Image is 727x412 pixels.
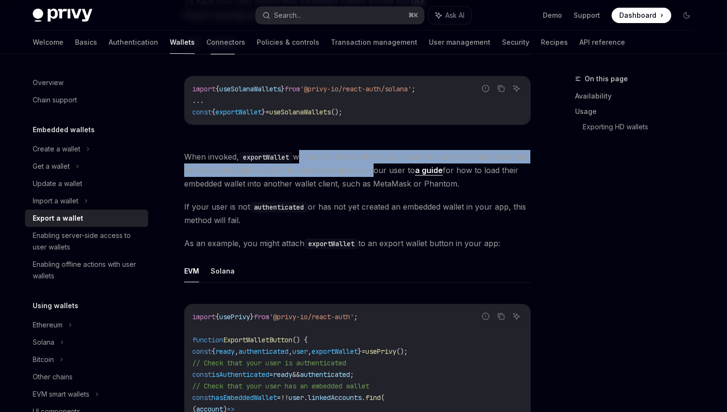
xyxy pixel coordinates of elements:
div: Overview [33,77,63,88]
span: ; [354,312,358,321]
a: Basics [75,31,97,54]
span: ; [350,370,354,379]
span: = [269,370,273,379]
span: linkedAccounts [308,393,362,402]
span: ; [412,85,415,93]
span: // Check that your user has an embedded wallet [192,382,369,390]
a: Demo [543,11,562,20]
button: Report incorrect code [479,310,492,323]
span: ready [215,347,235,356]
span: When invoked, will open a modal where your user can copy the full private key for their embedded ... [184,150,531,190]
span: useSolanaWallets [219,85,281,93]
a: a guide [415,165,443,175]
code: exportWallet [304,238,358,249]
span: { [215,85,219,93]
img: dark logo [33,9,92,22]
span: && [292,370,300,379]
button: EVM [184,260,199,282]
span: { [212,347,215,356]
span: const [192,370,212,379]
span: . [304,393,308,402]
span: exportWallet [215,108,262,116]
span: from [285,85,300,93]
a: Dashboard [612,8,671,23]
span: const [192,347,212,356]
span: find [365,393,381,402]
div: Enabling offline actions with user wallets [33,259,142,282]
a: Recipes [541,31,568,54]
span: import [192,85,215,93]
button: Solana [211,260,235,282]
h5: Embedded wallets [33,124,95,136]
span: usePrivy [219,312,250,321]
a: API reference [579,31,625,54]
span: = [277,393,281,402]
span: usePrivy [365,347,396,356]
a: Enabling offline actions with user wallets [25,256,148,285]
div: Chain support [33,94,77,106]
div: Enabling server-side access to user wallets [33,230,142,253]
span: // Check that your user is authenticated [192,359,346,367]
span: } [281,85,285,93]
div: Solana [33,337,54,348]
span: } [358,347,362,356]
div: Get a wallet [33,161,70,172]
a: Transaction management [331,31,417,54]
span: If your user is not or has not yet created an embedded wallet in your app, this method will fail. [184,200,531,227]
span: ( [381,393,385,402]
span: hasEmbeddedWallet [212,393,277,402]
a: Enabling server-side access to user wallets [25,227,148,256]
a: Other chains [25,368,148,386]
a: Policies & controls [257,31,319,54]
a: User management [429,31,490,54]
span: , [235,347,238,356]
button: Ask AI [429,7,471,24]
a: Security [502,31,529,54]
div: Import a wallet [33,195,78,207]
span: (); [331,108,342,116]
h5: Using wallets [33,300,78,312]
button: Ask AI [510,82,523,95]
span: isAuthenticated [212,370,269,379]
span: user [288,393,304,402]
span: '@privy-io/react-auth' [269,312,354,321]
button: Copy the contents from the code block [495,310,507,323]
button: Ask AI [510,310,523,323]
span: ⌘ K [408,12,418,19]
div: Update a wallet [33,178,82,189]
span: const [192,393,212,402]
span: As an example, you might attach to an export wallet button in your app: [184,237,531,250]
span: On this page [585,73,628,85]
div: Export a wallet [33,212,83,224]
code: authenticated [250,202,308,212]
span: import [192,312,215,321]
span: ExportWalletButton [223,336,292,344]
span: } [250,312,254,321]
div: Ethereum [33,319,63,331]
span: { [212,108,215,116]
span: const [192,108,212,116]
span: '@privy-io/react-auth/solana' [300,85,412,93]
a: Exporting HD wallets [583,119,702,135]
a: Chain support [25,91,148,109]
div: EVM smart wallets [33,388,89,400]
span: = [265,108,269,116]
a: Welcome [33,31,63,54]
span: = [362,347,365,356]
span: Dashboard [619,11,656,20]
span: } [262,108,265,116]
a: Export a wallet [25,210,148,227]
a: Usage [575,104,702,119]
span: from [254,312,269,321]
div: Bitcoin [33,354,54,365]
a: Authentication [109,31,158,54]
span: authenticated [238,347,288,356]
div: Create a wallet [33,143,80,155]
span: , [308,347,312,356]
button: Copy the contents from the code block [495,82,507,95]
span: !! [281,393,288,402]
a: Wallets [170,31,195,54]
a: Connectors [206,31,245,54]
span: () { [292,336,308,344]
a: Availability [575,88,702,104]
